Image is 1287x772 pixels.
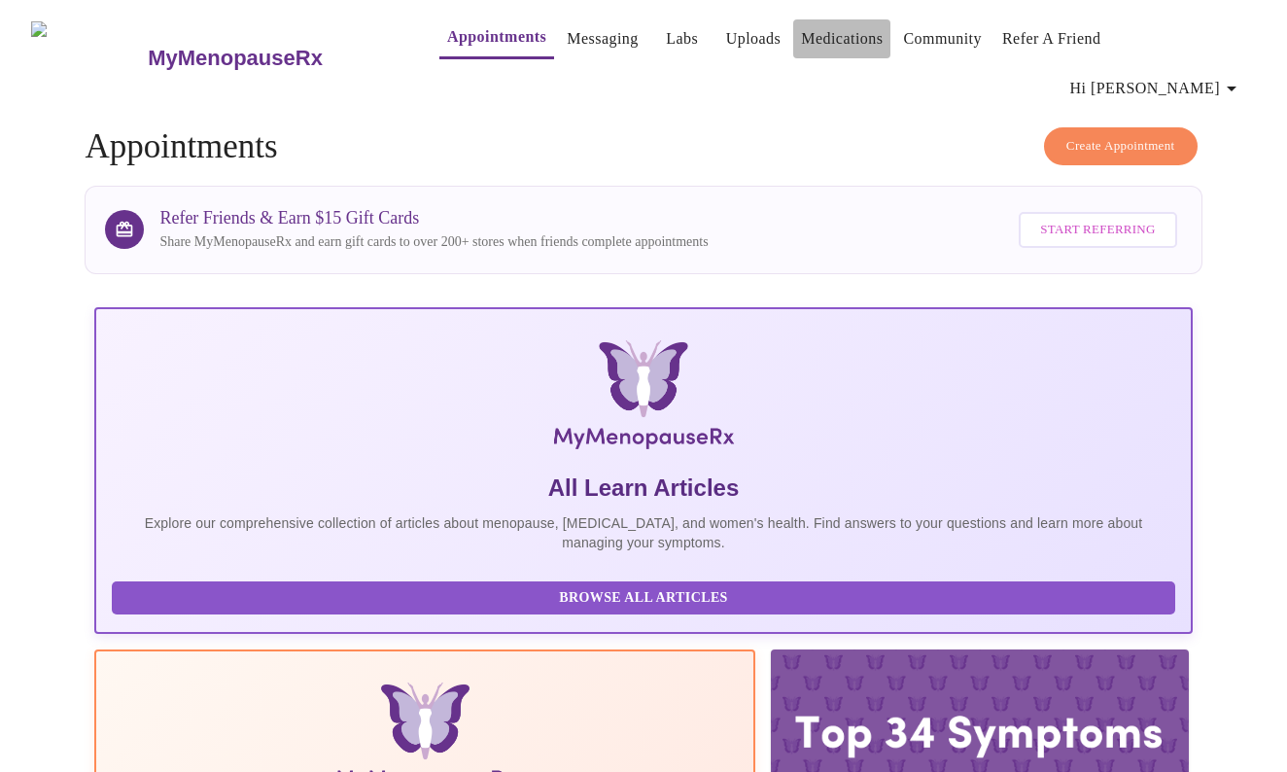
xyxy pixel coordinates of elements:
h3: MyMenopauseRx [148,46,323,71]
a: Uploads [726,25,782,53]
button: Create Appointment [1044,127,1198,165]
a: Labs [666,25,698,53]
img: MyMenopauseRx Logo [31,21,146,94]
a: MyMenopauseRx [146,24,400,92]
img: MyMenopauseRx Logo [277,340,1010,457]
button: Appointments [439,18,554,59]
button: Hi [PERSON_NAME] [1062,69,1251,108]
button: Labs [651,19,713,58]
a: Browse All Articles [112,588,1179,605]
p: Explore our comprehensive collection of articles about menopause, [MEDICAL_DATA], and women's hea... [112,513,1174,552]
button: Messaging [559,19,645,58]
a: Refer a Friend [1002,25,1101,53]
button: Medications [793,19,890,58]
h3: Refer Friends & Earn $15 Gift Cards [159,208,708,228]
button: Start Referring [1019,212,1176,248]
a: Messaging [567,25,638,53]
span: Hi [PERSON_NAME] [1070,75,1243,102]
span: Start Referring [1040,219,1155,241]
span: Browse All Articles [131,586,1155,611]
a: Community [903,25,982,53]
a: Medications [801,25,883,53]
span: Create Appointment [1066,135,1175,158]
button: Browse All Articles [112,581,1174,615]
h4: Appointments [85,127,1201,166]
p: Share MyMenopauseRx and earn gift cards to over 200+ stores when friends complete appointments [159,232,708,252]
h5: All Learn Articles [112,473,1174,504]
a: Appointments [447,23,546,51]
button: Refer a Friend [994,19,1109,58]
button: Community [895,19,990,58]
button: Uploads [718,19,789,58]
a: Start Referring [1014,202,1181,258]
